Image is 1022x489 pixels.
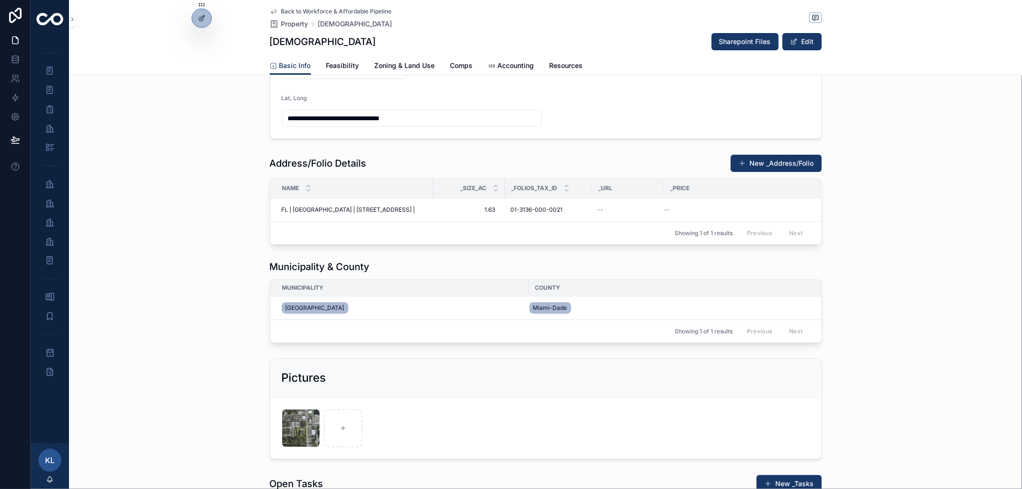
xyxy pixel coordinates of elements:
button: Sharepoint Files [712,33,779,50]
h1: Address/Folio Details [270,157,367,170]
a: Miami-Dade [529,300,809,316]
span: County [535,284,561,292]
h1: [DEMOGRAPHIC_DATA] [270,35,376,48]
span: Accounting [498,61,534,70]
span: Resources [550,61,583,70]
span: KL [45,455,55,466]
span: _Price [670,184,690,192]
span: -- [598,206,604,214]
span: 01-3136-000-0021 [511,206,563,214]
span: Comps [450,61,473,70]
a: Zoning & Land Use [375,57,435,76]
a: Accounting [488,57,534,76]
span: Basic Info [279,61,311,70]
span: _Size_AC [460,184,487,192]
a: -- [665,206,809,214]
span: _URL [598,184,613,192]
span: Name [282,184,299,192]
span: -- [665,206,670,214]
a: 01-3136-000-0021 [511,206,586,214]
a: [DEMOGRAPHIC_DATA] [318,19,392,29]
a: -- [598,206,658,214]
span: Showing 1 of 1 results [675,328,733,335]
span: Feasibility [326,61,359,70]
h1: Municipality & County [270,260,370,273]
span: Sharepoint Files [719,37,771,46]
img: App logo [36,13,63,25]
a: Resources [550,57,583,76]
a: 1.63 [439,202,499,217]
div: scrollable content [31,38,69,393]
h2: Pictures [282,370,326,386]
button: New _Address/Folio [731,155,822,172]
span: Municipality [282,284,324,292]
span: 1.63 [443,206,495,214]
span: Zoning & Land Use [375,61,435,70]
span: [GEOGRAPHIC_DATA] [286,304,344,312]
a: [GEOGRAPHIC_DATA] [282,300,523,316]
span: Property [281,19,309,29]
span: _Folios_Tax_Id [511,184,558,192]
button: Edit [782,33,822,50]
a: Comps [450,57,473,76]
a: Back to Workforce & Affordable Pipeline [270,8,392,15]
a: Basic Info [270,57,311,75]
a: Feasibility [326,57,359,76]
a: FL | [GEOGRAPHIC_DATA] | [STREET_ADDRESS] | [282,206,427,214]
span: FL | [GEOGRAPHIC_DATA] | [STREET_ADDRESS] | [282,206,415,214]
span: Back to Workforce & Affordable Pipeline [281,8,392,15]
span: Lat, Long [282,94,307,102]
span: Miami-Dade [533,304,567,312]
span: Showing 1 of 1 results [675,229,733,237]
a: Property [270,19,309,29]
